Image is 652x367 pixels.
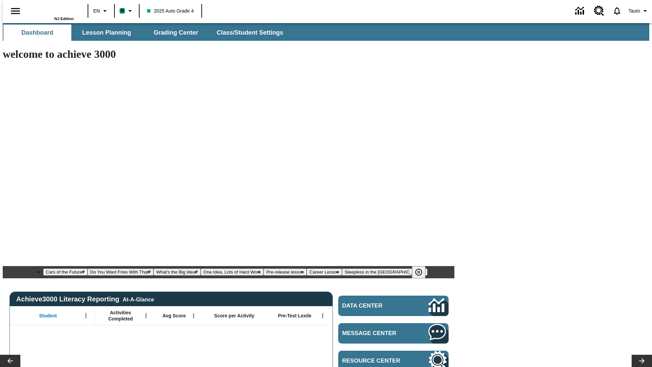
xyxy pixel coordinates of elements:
[278,313,312,319] span: Pre-Test Lexile
[54,17,74,21] span: NJ Edition
[307,268,342,276] button: Slide 6 Career Lesson
[117,5,137,17] button: Boost Class color is mint green. Change class color
[590,2,608,20] a: Resource Center, Will open in new tab
[571,2,590,20] a: Data Center
[338,323,449,344] a: Message Center
[342,330,408,337] span: Message Center
[632,355,652,367] button: Lesson carousel, Next
[141,311,151,321] button: Open Menu
[412,266,432,278] div: Pause
[201,268,264,276] button: Slide 4 One Idea, Lots of Hard Work
[81,311,91,321] button: Open Menu
[153,29,198,37] span: Grading Center
[3,24,71,41] button: Dashboard
[43,268,88,276] button: Slide 1 Cars of the Future?
[121,6,124,15] span: B
[626,5,652,17] button: Profile/Settings
[629,7,640,15] span: Tauto
[142,24,210,41] button: Grading Center
[412,266,425,278] button: Pause
[30,2,74,21] div: Home
[5,1,25,21] button: Open side menu
[73,24,141,41] button: Lesson Planning
[342,302,406,309] span: Data Center
[3,23,649,41] div: SubNavbar
[153,268,201,276] button: Slide 3 What's the Big Idea?
[162,313,186,319] span: Avg Score
[188,311,199,321] button: Open Menu
[264,268,307,276] button: Slide 5 Pre-release lesson
[147,7,194,15] span: 2025 Auto Grade 4
[608,2,626,20] a: Notifications
[214,313,255,319] span: Score per Activity
[342,268,428,276] button: Slide 7 Sleepless in the Animal Kingdom
[30,3,74,17] a: Home
[318,311,328,321] button: Open Menu
[338,296,449,316] a: Data Center
[39,313,57,319] span: Student
[21,29,53,37] span: Dashboard
[3,48,454,60] h1: welcome to achieve 3000
[93,7,100,15] span: EN
[217,29,283,37] span: Class/Student Settings
[90,5,112,17] button: Language: EN, Select a language
[98,310,143,322] span: Activities Completed
[342,357,408,364] span: Resource Center
[123,295,154,303] div: At-A-Glance
[82,29,131,37] span: Lesson Planning
[88,268,154,276] button: Slide 2 Do You Want Fries With That?
[3,24,289,41] div: SubNavbar
[16,295,154,303] span: Achieve3000 Literacy Reporting
[211,24,289,41] button: Class/Student Settings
